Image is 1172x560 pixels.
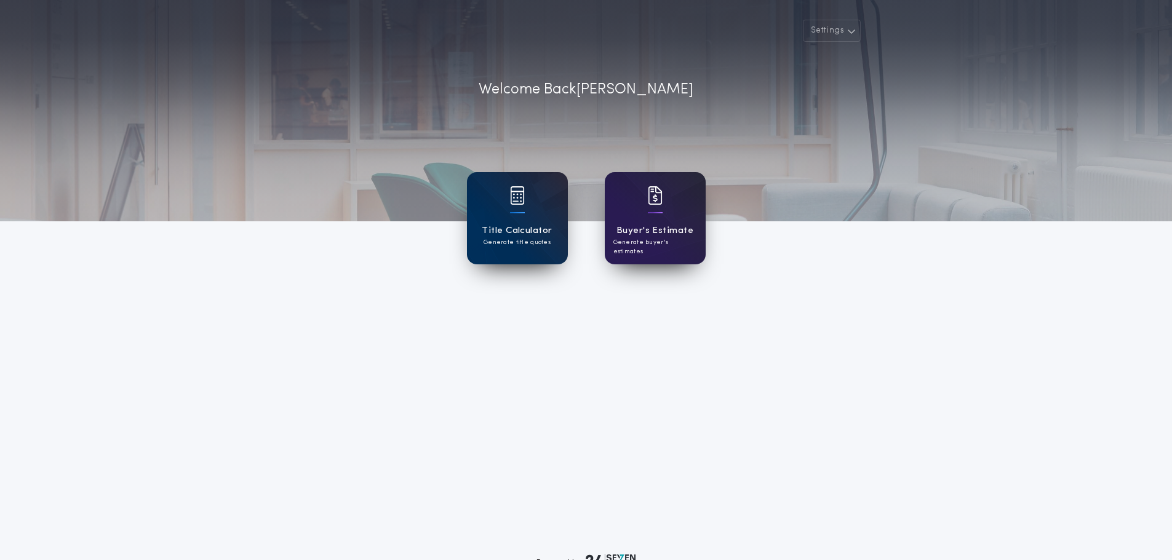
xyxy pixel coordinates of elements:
[479,79,693,101] p: Welcome Back [PERSON_NAME]
[482,224,552,238] h1: Title Calculator
[613,238,697,256] p: Generate buyer's estimates
[605,172,706,264] a: card iconBuyer's EstimateGenerate buyer's estimates
[803,20,861,42] button: Settings
[616,224,693,238] h1: Buyer's Estimate
[484,238,551,247] p: Generate title quotes
[467,172,568,264] a: card iconTitle CalculatorGenerate title quotes
[648,186,663,205] img: card icon
[510,186,525,205] img: card icon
